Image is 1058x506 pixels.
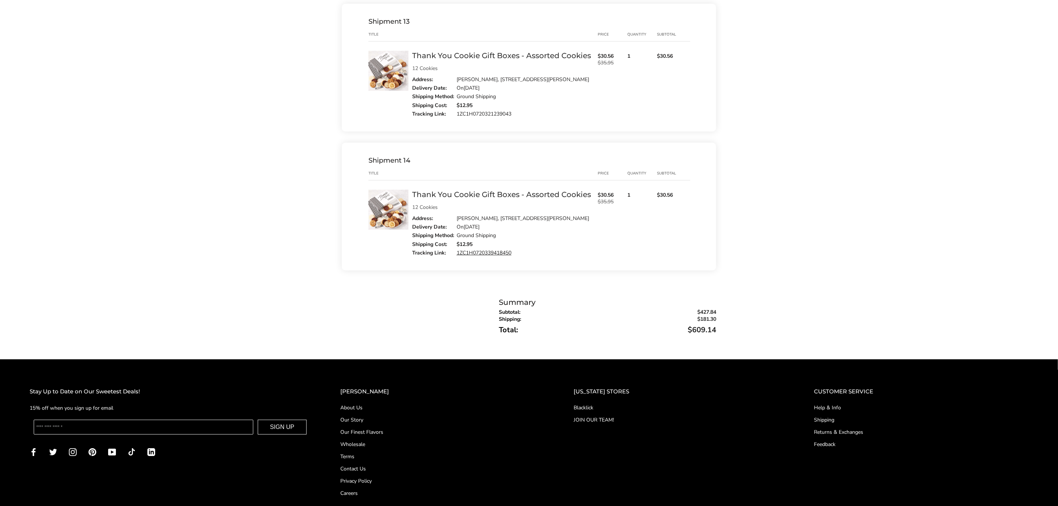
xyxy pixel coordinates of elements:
[340,465,544,473] a: Contact Us
[368,31,412,37] div: Title
[814,440,1028,448] a: Feedback
[598,60,627,66] span: $35.95
[457,224,480,230] div: On
[412,102,457,109] div: Shipping Cost:
[6,478,77,500] iframe: Sign Up via Text for Offers
[499,316,716,323] p: Shipping:
[108,447,116,456] a: YouTube
[340,489,544,497] a: Careers
[340,404,544,412] a: About Us
[574,404,784,412] a: Blacklick
[368,19,690,24] div: Shipment 13
[412,215,457,222] div: Address:
[457,215,589,222] div: [PERSON_NAME], [STREET_ADDRESS][PERSON_NAME]
[598,170,627,176] div: price
[464,84,480,91] time: [DATE]
[457,76,589,83] div: [PERSON_NAME], [STREET_ADDRESS][PERSON_NAME]
[340,453,544,460] a: Terms
[457,232,496,239] div: Ground Shipping
[814,387,1028,396] h2: CUSTOMER SERVICE
[30,387,311,396] h2: Stay Up to Date on Our Sweetest Deals!
[89,447,96,456] a: Pinterest
[412,205,594,210] p: 12 Cookies
[258,420,307,435] button: SIGN UP
[34,420,253,435] input: Enter your email
[499,309,716,316] p: Subtotal:
[340,428,544,436] a: Our Finest Flavors
[412,76,457,83] div: Address:
[457,110,511,117] a: 1ZC1H0720321239043
[30,404,311,412] p: 15% off when you sign up for email
[697,316,716,323] span: $181.30
[574,387,784,396] h2: [US_STATE] STORES
[340,387,544,396] h2: [PERSON_NAME]
[457,249,511,256] a: 1ZC1H0720339418450
[814,416,1028,424] a: Shipping
[457,102,473,109] strong: $12.95
[688,326,716,333] span: $609.14
[412,250,457,256] div: Tracking Link:
[128,447,136,456] a: TikTok
[598,192,627,199] span: $30.56
[627,31,657,37] div: Quantity
[464,223,480,230] time: [DATE]
[412,93,457,100] div: Shipping Method:
[457,93,496,100] div: Ground Shipping
[340,440,544,448] a: Wholesale
[412,85,457,91] div: Delivery Date:
[412,224,457,230] div: Delivery Date:
[69,447,77,456] a: Instagram
[412,111,457,117] div: Tracking Link:
[598,199,627,205] span: $35.95
[412,190,591,199] a: Thank You Cookie Gift Boxes - Assorted Cookies
[457,241,473,248] strong: $12.95
[627,51,657,117] div: 1
[412,232,457,239] div: Shipping Method:
[657,31,687,37] div: Subtotal
[49,447,57,456] a: Twitter
[499,326,716,333] p: Total:
[147,447,155,456] a: LinkedIn
[340,477,544,485] a: Privacy Policy
[697,309,716,316] span: $427.84
[368,170,412,176] div: Title
[340,416,544,424] a: Our Story
[657,190,687,256] div: $30.56
[598,53,627,60] span: $30.56
[814,404,1028,412] a: Help & Info
[30,447,37,456] a: Facebook
[627,170,657,176] div: Quantity
[598,31,627,37] div: price
[499,296,716,309] div: Summary
[657,170,687,176] div: Subtotal
[657,51,687,117] div: $30.56
[814,428,1028,436] a: Returns & Exchanges
[574,416,784,424] a: JOIN OUR TEAM!
[457,85,480,91] div: On
[412,66,594,71] p: 12 Cookies
[412,241,457,248] div: Shipping Cost:
[627,190,657,256] div: 1
[412,51,591,60] a: Thank You Cookie Gift Boxes - Assorted Cookies
[368,158,690,163] div: Shipment 14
